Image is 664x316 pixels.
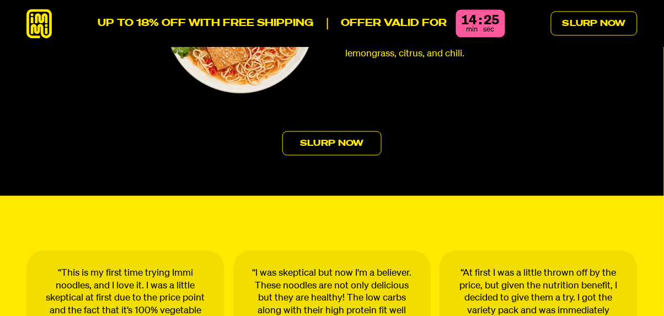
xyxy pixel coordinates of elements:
iframe: Marketing Popup [6,265,116,310]
a: Slurp Now [551,11,638,35]
div: 14 [462,14,477,27]
div: 25 [484,14,500,27]
span: min [467,26,478,33]
span: sec [484,26,495,33]
p: UP TO 18% OFF WITH FREE SHIPPING [98,18,314,30]
div: : [479,14,482,27]
a: Slurp Now [282,131,382,155]
p: Offer valid for [327,18,447,30]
